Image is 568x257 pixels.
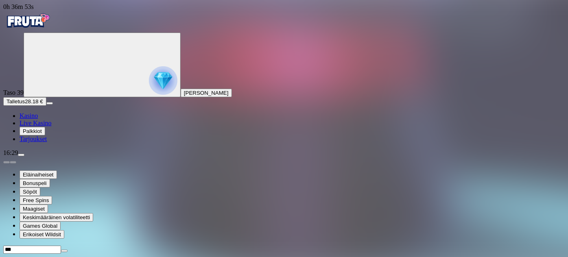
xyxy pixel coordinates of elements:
span: Keskimääräinen volatiliteetti [23,214,90,220]
button: Bonuspeli [20,179,50,187]
img: reward progress [149,66,177,95]
span: Eläinaiheiset [23,172,54,178]
span: user session time [3,3,34,10]
span: Palkkiot [23,128,42,134]
button: Free Spins [20,196,52,205]
button: next slide [10,161,16,163]
a: Live Kasino [20,120,52,126]
nav: Primary [3,11,565,143]
span: Maagiset [23,206,45,212]
span: [PERSON_NAME] [184,90,229,96]
button: Keskimääräinen volatiliteetti [20,213,93,222]
span: Erikoiset Wildsit [23,231,61,237]
button: Maagiset [20,205,48,213]
button: Talletusplus icon28.18 € [3,97,46,106]
button: Söpöt [20,187,40,196]
nav: Main menu [3,112,565,143]
a: Tarjoukset [20,135,47,142]
span: Free Spins [23,197,49,203]
a: Kasino [20,112,38,119]
button: Palkkiot [20,127,45,135]
button: Eläinaiheiset [20,170,57,179]
button: clear entry [61,250,68,252]
span: Talletus [7,98,25,105]
button: prev slide [3,161,10,163]
button: [PERSON_NAME] [181,89,232,97]
a: Fruta [3,25,52,32]
span: Söpöt [23,189,37,195]
span: 28.18 € [25,98,43,105]
input: Search [3,246,61,254]
span: 16:29 [3,149,18,156]
span: Bonuspeli [23,180,47,186]
button: Erikoiset Wildsit [20,230,64,239]
img: Fruta [3,11,52,31]
button: menu [18,154,24,156]
button: menu [46,102,53,105]
button: Games Global [20,222,61,230]
button: reward progress [24,33,181,97]
span: Taso 39 [3,89,24,96]
span: Games Global [23,223,57,229]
